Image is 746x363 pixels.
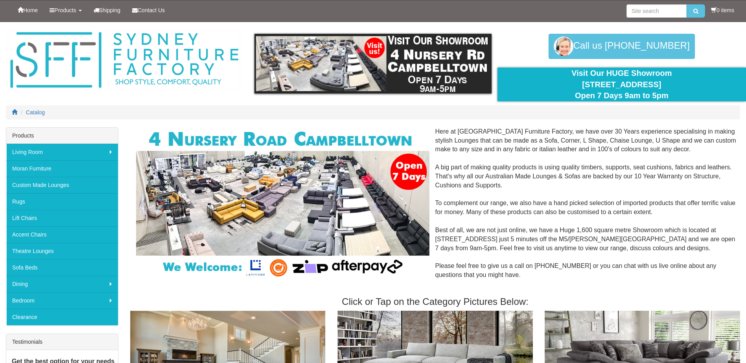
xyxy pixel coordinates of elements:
[711,6,734,14] li: 0 items
[6,144,118,160] a: Living Room
[99,7,121,13] span: Shipping
[6,259,118,276] a: Sofa Beds
[254,34,491,93] img: showroom.gif
[130,127,740,289] div: Here at [GEOGRAPHIC_DATA] Furniture Factory, we have over 30 Years experience specialising in mak...
[126,0,171,20] a: Contact Us
[503,68,740,101] div: Visit Our HUGE Showroom [STREET_ADDRESS] Open 7 Days 9am to 5pm
[6,292,118,309] a: Bedroom
[6,193,118,210] a: Rugs
[88,0,127,20] a: Shipping
[23,7,38,13] span: Home
[26,109,45,115] a: Catalog
[138,7,165,13] span: Contact Us
[6,276,118,292] a: Dining
[130,297,740,307] h3: Click or Tap on the Category Pictures Below:
[44,0,87,20] a: Products
[6,210,118,226] a: Lift Chairs
[6,30,242,91] img: Sydney Furniture Factory
[136,127,429,280] img: Corner Modular Lounges
[54,7,76,13] span: Products
[6,243,118,259] a: Theatre Lounges
[6,334,118,350] div: Testimonials
[6,128,118,144] div: Products
[6,309,118,325] a: Clearance
[12,0,44,20] a: Home
[6,177,118,193] a: Custom Made Lounges
[6,160,118,177] a: Moran Furniture
[6,226,118,243] a: Accent Chairs
[626,4,687,18] input: Site search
